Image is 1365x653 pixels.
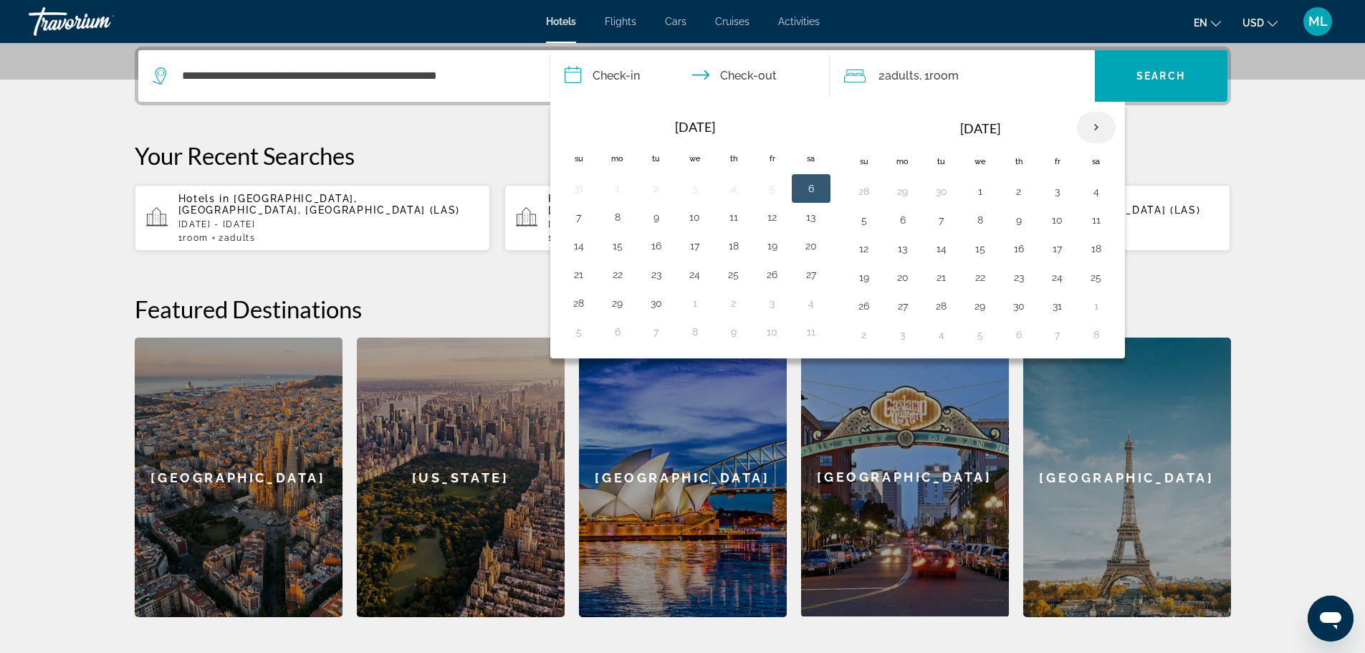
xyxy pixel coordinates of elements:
[1242,12,1278,33] button: Change currency
[1085,325,1108,345] button: Day 8
[1007,181,1030,201] button: Day 2
[722,322,745,342] button: Day 9
[665,16,686,27] span: Cars
[606,322,629,342] button: Day 6
[969,296,992,316] button: Day 29
[135,295,1231,323] h2: Featured Destinations
[605,16,636,27] a: Flights
[219,233,256,243] span: 2
[606,207,629,227] button: Day 8
[885,69,919,82] span: Adults
[853,210,876,230] button: Day 5
[801,338,1009,616] div: [GEOGRAPHIC_DATA]
[930,239,953,259] button: Day 14
[1085,296,1108,316] button: Day 1
[891,325,914,345] button: Day 3
[1242,17,1264,29] span: USD
[1046,325,1069,345] button: Day 7
[29,3,172,40] a: Travorium
[1046,181,1069,201] button: Day 3
[1085,239,1108,259] button: Day 18
[919,66,959,86] span: , 1
[891,239,914,259] button: Day 13
[1308,14,1328,29] span: ML
[930,267,953,287] button: Day 21
[853,325,876,345] button: Day 2
[761,264,784,285] button: Day 26
[548,233,578,243] span: 1
[853,296,876,316] button: Day 26
[1046,267,1069,287] button: Day 24
[800,264,823,285] button: Day 27
[606,264,629,285] button: Day 22
[761,178,784,199] button: Day 5
[930,181,953,201] button: Day 30
[853,181,876,201] button: Day 28
[224,233,256,243] span: Adults
[722,207,745,227] button: Day 11
[801,338,1009,617] a: [GEOGRAPHIC_DATA]
[800,236,823,256] button: Day 20
[800,178,823,199] button: Day 6
[606,236,629,256] button: Day 15
[357,338,565,617] a: [US_STATE]
[1007,296,1030,316] button: Day 30
[778,16,820,27] span: Activities
[969,181,992,201] button: Day 1
[579,338,787,617] a: [GEOGRAPHIC_DATA]
[645,293,668,313] button: Day 30
[684,236,707,256] button: Day 17
[883,111,1077,146] th: [DATE]
[1085,210,1108,230] button: Day 11
[853,239,876,259] button: Day 12
[1007,325,1030,345] button: Day 6
[929,69,959,82] span: Room
[606,178,629,199] button: Day 1
[722,264,745,285] button: Day 25
[891,181,914,201] button: Day 29
[684,178,707,199] button: Day 3
[1136,70,1185,82] span: Search
[548,193,600,204] span: Hotels in
[684,207,707,227] button: Day 10
[1299,6,1336,37] button: User Menu
[645,207,668,227] button: Day 9
[550,50,830,102] button: Check in and out dates
[178,233,209,243] span: 1
[1194,17,1207,29] span: en
[1085,181,1108,201] button: Day 4
[1046,210,1069,230] button: Day 10
[645,236,668,256] button: Day 16
[546,16,576,27] a: Hotels
[969,210,992,230] button: Day 8
[1023,338,1231,617] div: [GEOGRAPHIC_DATA]
[645,264,668,285] button: Day 23
[1077,111,1116,144] button: Next month
[800,293,823,313] button: Day 4
[930,210,953,230] button: Day 7
[830,50,1095,102] button: Travelers: 2 adults, 0 children
[930,325,953,345] button: Day 4
[135,141,1231,170] p: Your Recent Searches
[1007,267,1030,287] button: Day 23
[761,207,784,227] button: Day 12
[1007,210,1030,230] button: Day 9
[606,293,629,313] button: Day 29
[761,322,784,342] button: Day 10
[722,293,745,313] button: Day 2
[853,267,876,287] button: Day 19
[715,16,749,27] a: Cruises
[567,207,590,227] button: Day 7
[598,111,792,143] th: [DATE]
[1085,267,1108,287] button: Day 25
[684,322,707,342] button: Day 8
[178,193,461,216] span: [GEOGRAPHIC_DATA], [GEOGRAPHIC_DATA], [GEOGRAPHIC_DATA] (LAS)
[135,184,491,252] button: Hotels in [GEOGRAPHIC_DATA], [GEOGRAPHIC_DATA], [GEOGRAPHIC_DATA] (LAS)[DATE] - [DATE]1Room2Adults
[722,178,745,199] button: Day 4
[135,338,343,617] a: [GEOGRAPHIC_DATA]
[567,236,590,256] button: Day 14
